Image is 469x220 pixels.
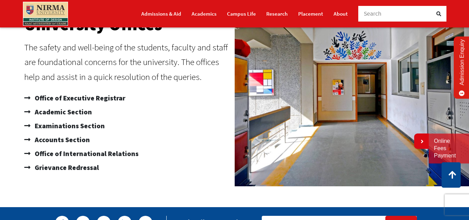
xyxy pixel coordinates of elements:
[227,8,256,20] a: Campus Life
[24,91,231,105] a: Office of Executive Registrar
[298,8,323,20] a: Placement
[24,147,231,161] a: Office of International Relations
[33,105,92,119] span: Academic Section
[33,133,90,147] span: Accounts Section
[33,161,99,174] span: Grievance Redressal
[434,138,464,159] a: Online Fees Payment
[24,16,231,33] h2: University Offices
[192,8,217,20] a: Academics
[24,105,231,119] a: Academic Section
[141,8,181,20] a: Admissions & Aid
[334,8,348,20] a: About
[33,147,139,161] span: Office of International Relations
[24,133,231,147] a: Accounts Section
[33,91,125,105] span: Office of Executive Registrar
[33,119,105,133] span: Examinations Section
[23,2,68,26] img: main_logo
[364,10,382,17] span: Search
[24,119,231,133] a: Examinations Section
[266,8,288,20] a: Research
[24,40,231,84] div: The safety and well-being of the students, faculty and staff are foundational concerns for the un...
[24,161,231,174] a: Grievance Redressal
